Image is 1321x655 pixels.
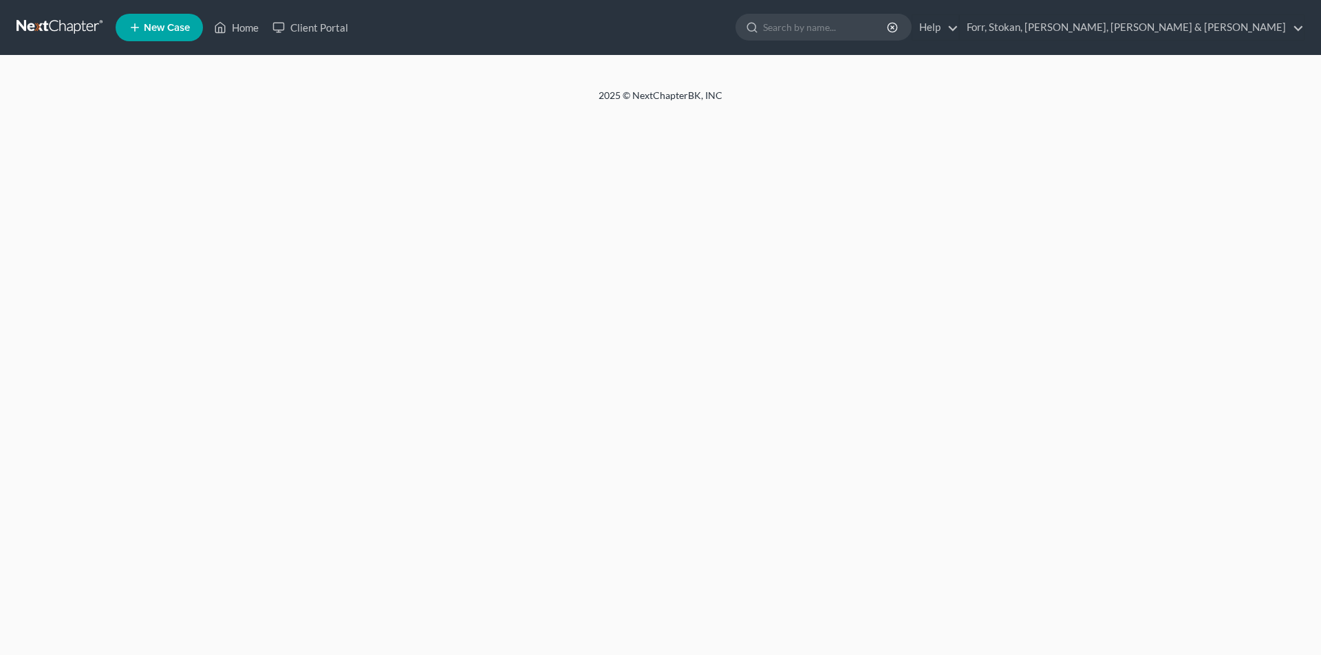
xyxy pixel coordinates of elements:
div: 2025 © NextChapterBK, INC [268,89,1053,113]
a: Client Portal [266,15,355,40]
span: New Case [144,23,190,33]
a: Help [912,15,958,40]
a: Home [207,15,266,40]
a: Forr, Stokan, [PERSON_NAME], [PERSON_NAME] & [PERSON_NAME] [960,15,1304,40]
input: Search by name... [763,14,889,40]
